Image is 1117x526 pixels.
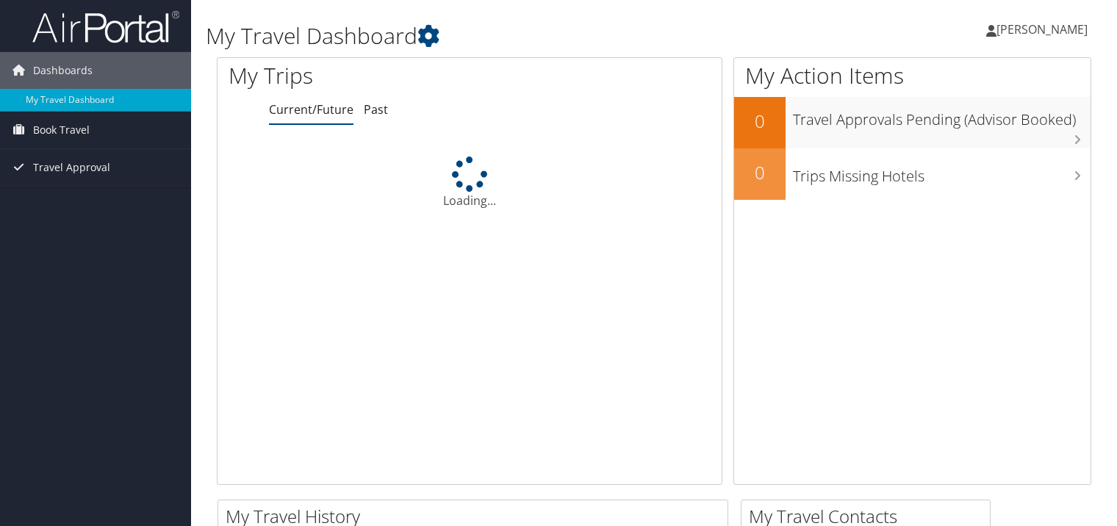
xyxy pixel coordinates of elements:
h1: My Trips [229,60,500,91]
h2: 0 [734,109,786,134]
h3: Travel Approvals Pending (Advisor Booked) [793,102,1091,130]
div: Loading... [218,156,722,209]
span: Dashboards [33,52,93,89]
a: 0Trips Missing Hotels [734,148,1091,200]
img: airportal-logo.png [32,10,179,44]
span: [PERSON_NAME] [996,21,1088,37]
h1: My Travel Dashboard [206,21,803,51]
a: Past [364,101,388,118]
h1: My Action Items [734,60,1091,91]
a: Current/Future [269,101,353,118]
span: Travel Approval [33,149,110,186]
a: 0Travel Approvals Pending (Advisor Booked) [734,97,1091,148]
h3: Trips Missing Hotels [793,159,1091,187]
a: [PERSON_NAME] [986,7,1102,51]
h2: 0 [734,160,786,185]
span: Book Travel [33,112,90,148]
